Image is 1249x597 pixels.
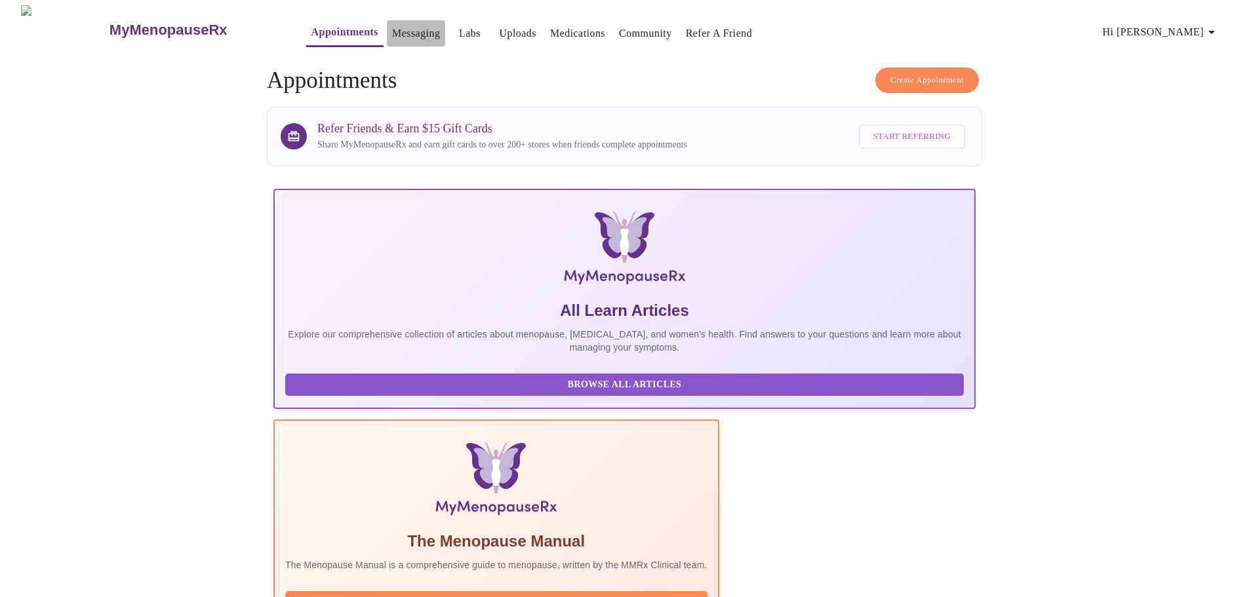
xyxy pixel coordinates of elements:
[352,442,640,520] img: Menopause Manual
[1098,19,1225,45] button: Hi [PERSON_NAME]
[109,22,228,39] h3: MyMenopauseRx
[285,328,964,354] p: Explore our comprehensive collection of articles about menopause, [MEDICAL_DATA], and women's hea...
[873,129,951,144] span: Start Referring
[285,300,964,321] h5: All Learn Articles
[392,24,440,43] a: Messaging
[298,377,951,393] span: Browse All Articles
[545,20,610,47] button: Medications
[387,20,445,47] button: Messaging
[856,118,968,155] a: Start Referring
[859,125,965,149] button: Start Referring
[494,20,542,47] button: Uploads
[108,7,279,53] a: MyMenopauseRx
[890,73,964,88] span: Create Appointment
[285,531,707,552] h5: The Menopause Manual
[686,24,753,43] a: Refer a Friend
[875,67,979,93] button: Create Appointment
[267,67,982,94] h4: Appointments
[21,5,108,54] img: MyMenopauseRx Logo
[317,138,687,151] p: Share MyMenopauseRx and earn gift cards to over 200+ stores when friends complete appointments
[285,558,707,571] p: The Menopause Manual is a comprehensive guide to menopause, written by the MMRx Clinical team.
[317,122,687,136] h3: Refer Friends & Earn $15 Gift Cards
[614,20,677,47] button: Community
[311,23,378,41] a: Appointments
[550,24,605,43] a: Medications
[285,378,967,389] a: Browse All Articles
[681,20,758,47] button: Refer a Friend
[619,24,672,43] a: Community
[306,19,384,47] button: Appointments
[391,211,858,290] img: MyMenopauseRx Logo
[459,24,481,43] a: Labs
[1103,23,1219,41] span: Hi [PERSON_NAME]
[499,24,536,43] a: Uploads
[448,20,490,47] button: Labs
[285,374,964,396] button: Browse All Articles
